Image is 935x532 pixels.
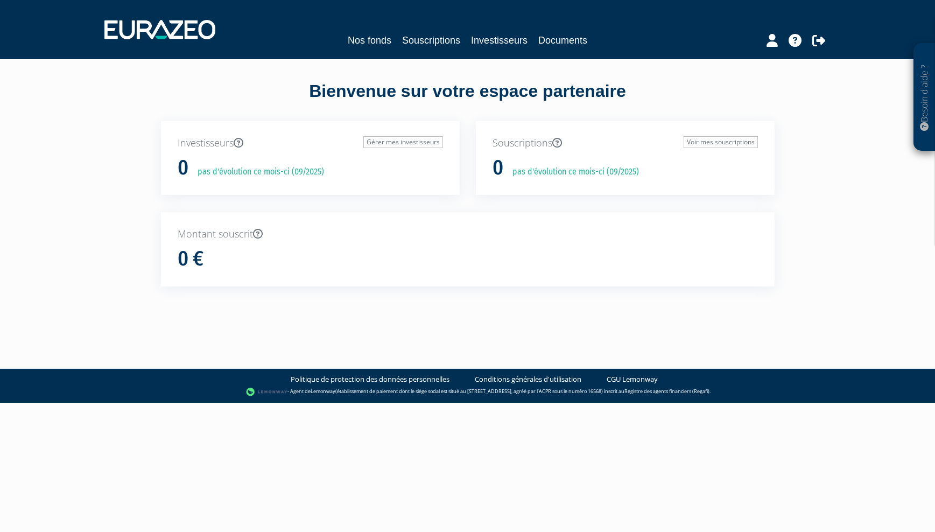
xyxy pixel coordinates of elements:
a: Voir mes souscriptions [684,136,758,148]
p: pas d'évolution ce mois-ci (09/2025) [505,166,639,178]
div: Bienvenue sur votre espace partenaire [153,79,783,121]
a: Gérer mes investisseurs [363,136,443,148]
p: Souscriptions [493,136,758,150]
a: Lemonway [311,388,335,395]
h1: 0 [178,157,188,179]
a: Registre des agents financiers (Regafi) [624,388,709,395]
h1: 0 € [178,248,203,270]
img: 1732889491-logotype_eurazeo_blanc_rvb.png [104,20,215,39]
a: Conditions générales d'utilisation [475,374,581,384]
h1: 0 [493,157,503,179]
img: logo-lemonway.png [246,387,287,397]
p: Investisseurs [178,136,443,150]
a: Investisseurs [471,33,528,48]
a: Documents [538,33,587,48]
a: Politique de protection des données personnelles [291,374,449,384]
p: pas d'évolution ce mois-ci (09/2025) [190,166,324,178]
p: Montant souscrit [178,227,758,241]
a: Nos fonds [348,33,391,48]
div: - Agent de (établissement de paiement dont le siège social est situé au [STREET_ADDRESS], agréé p... [11,387,924,397]
a: CGU Lemonway [607,374,658,384]
a: Souscriptions [402,33,460,48]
